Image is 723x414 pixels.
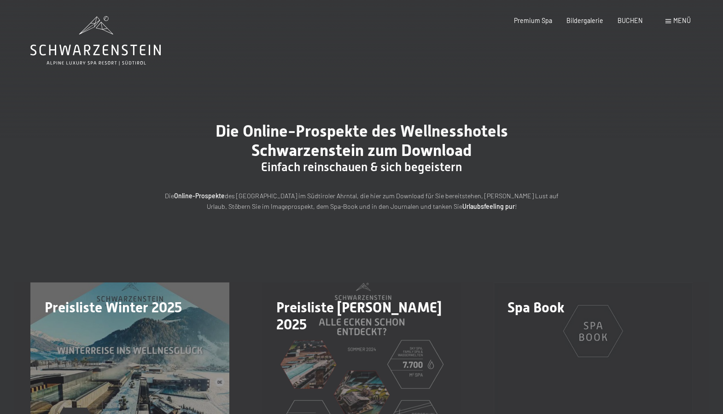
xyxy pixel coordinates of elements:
[216,121,508,160] span: Die Online-Prospekte des Wellnesshotels Schwarzenstein zum Download
[276,299,442,333] span: Preisliste [PERSON_NAME] 2025
[45,299,182,316] span: Preisliste Winter 2025
[514,17,552,24] a: Premium Spa
[507,299,565,316] span: Spa Book
[159,191,564,212] p: Die des [GEOGRAPHIC_DATA] im Südtiroler Ahrntal, die hier zum Download für Sie bereitstehen, [PER...
[566,17,603,24] a: Bildergalerie
[261,160,462,174] span: Einfach reinschauen & sich begeistern
[618,17,643,24] a: BUCHEN
[462,202,515,210] strong: Urlaubsfeeling pur
[174,192,225,200] strong: Online-Prospekte
[673,17,691,24] span: Menü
